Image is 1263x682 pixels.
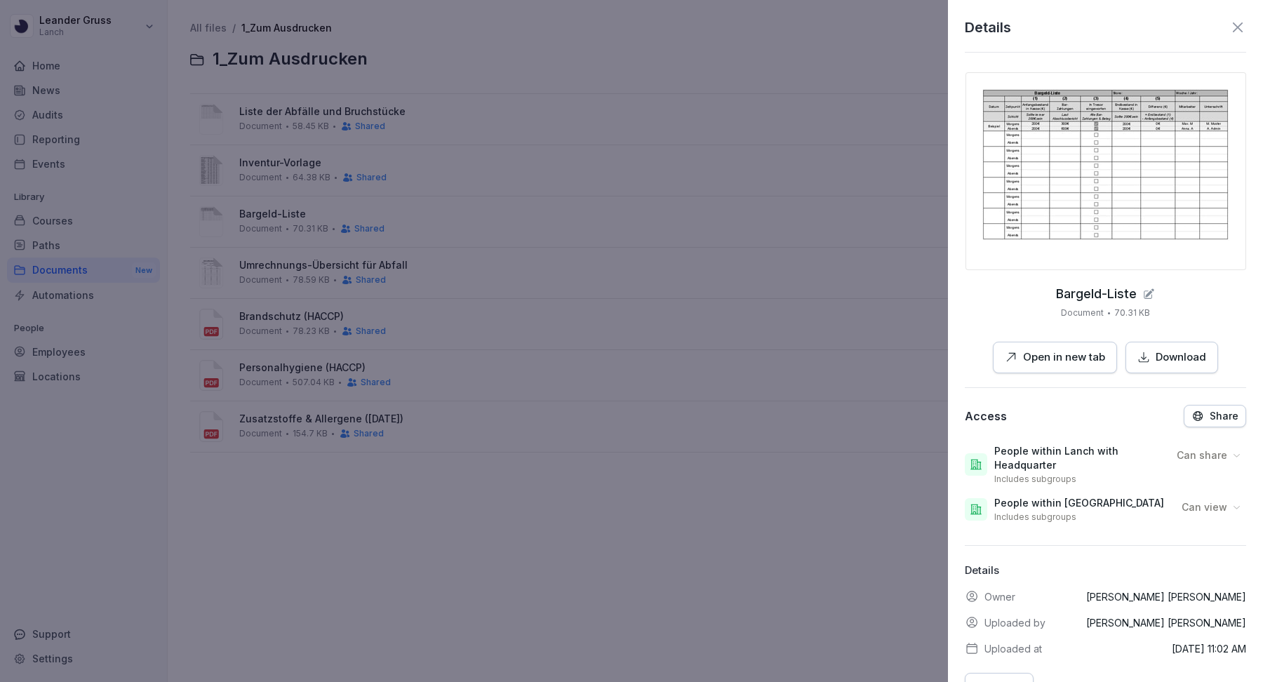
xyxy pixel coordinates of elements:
button: Download [1125,342,1218,373]
p: Owner [984,589,1015,604]
p: Details [965,563,1246,579]
p: Download [1156,349,1206,366]
p: Open in new tab [1023,349,1105,366]
p: Uploaded by [984,615,1045,630]
p: Includes subgroups [994,474,1076,485]
p: [PERSON_NAME] [PERSON_NAME] [1086,589,1246,604]
button: Open in new tab [993,342,1117,373]
p: Can view [1182,500,1227,514]
p: Details [965,17,1011,38]
button: Share [1184,405,1246,427]
p: Includes subgroups [994,511,1076,523]
div: Access [965,409,1007,423]
p: [PERSON_NAME] [PERSON_NAME] [1086,615,1246,630]
img: thumbnail [965,72,1246,270]
p: People within [GEOGRAPHIC_DATA] [994,496,1164,510]
p: Document [1061,307,1104,319]
p: [DATE] 11:02 AM [1172,641,1246,656]
p: Bargeld-Liste [1056,287,1137,301]
p: Can share [1177,448,1227,462]
p: Share [1210,410,1238,422]
p: Uploaded at [984,641,1042,656]
p: People within Lanch with Headquarter [994,444,1165,472]
p: 70.31 KB [1114,307,1150,319]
